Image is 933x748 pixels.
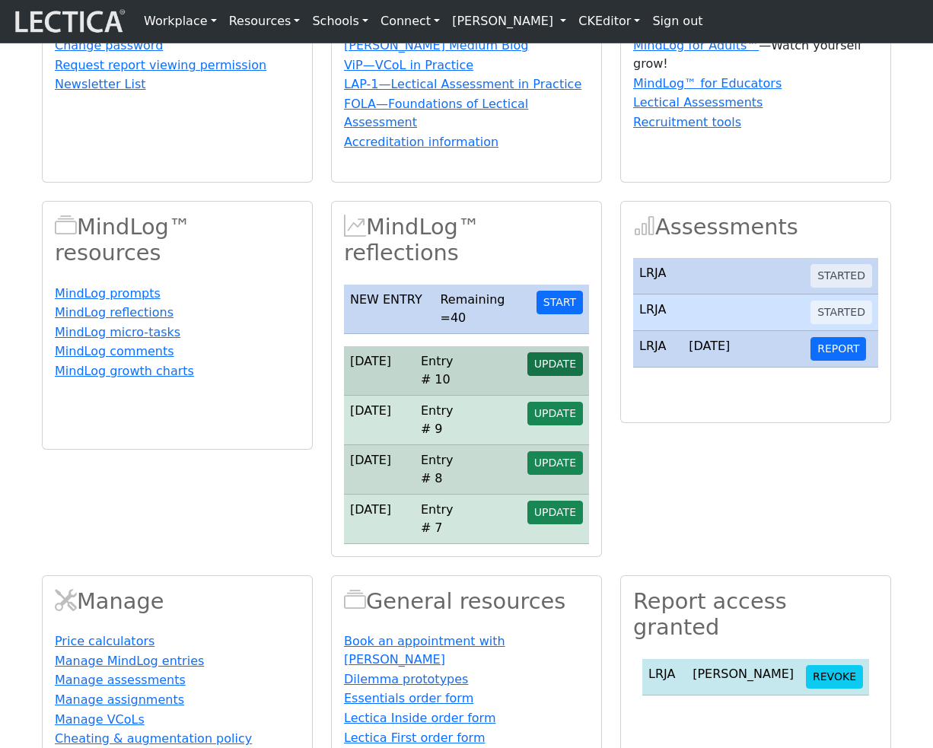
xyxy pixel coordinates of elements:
[537,291,583,314] button: START
[534,358,576,370] span: UPDATE
[55,712,145,727] a: Manage VCoLs
[55,214,300,266] h2: MindLog™ resources
[415,494,470,543] td: Entry # 7
[350,453,391,467] span: [DATE]
[646,6,709,37] a: Sign out
[55,692,184,707] a: Manage assignments
[55,344,174,358] a: MindLog comments
[633,115,741,129] a: Recruitment tools
[633,37,878,73] p: —Watch yourself grow!
[55,38,163,53] a: Change password
[434,285,530,334] td: Remaining =
[344,672,468,686] a: Dilemma prototypes
[344,214,589,266] h2: MindLog™ reflections
[344,58,473,72] a: ViP—VCoL in Practice
[55,673,186,687] a: Manage assessments
[527,352,583,376] button: UPDATE
[572,6,646,37] a: CKEditor
[55,305,174,320] a: MindLog reflections
[534,506,576,518] span: UPDATE
[55,588,77,614] span: Manage
[344,691,473,705] a: Essentials order form
[642,659,686,695] td: LRJA
[55,654,204,668] a: Manage MindLog entries
[633,331,683,368] td: LRJA
[534,457,576,469] span: UPDATE
[415,543,470,593] td: Entry # 6
[55,286,161,301] a: MindLog prompts
[527,451,583,475] button: UPDATE
[55,214,77,240] span: MindLog™ resources
[350,502,391,517] span: [DATE]
[11,7,126,36] img: lecticalive
[633,294,683,331] td: LRJA
[223,6,307,37] a: Resources
[55,77,146,91] a: Newsletter List
[344,711,495,725] a: Lectica Inside order form
[633,95,763,110] a: Lectical Assessments
[633,214,655,240] span: Assessments
[344,38,528,53] a: [PERSON_NAME] Medium Blog
[55,731,252,746] a: Cheating & augmentation policy
[415,346,470,396] td: Entry # 10
[344,135,498,149] a: Accreditation information
[344,77,581,91] a: LAP-1—Lectical Assessment in Practice
[344,588,589,615] h2: General resources
[633,258,683,294] td: LRJA
[55,364,194,378] a: MindLog growth charts
[344,285,434,334] td: NEW ENTRY
[446,6,572,37] a: [PERSON_NAME]
[344,214,366,240] span: MindLog
[415,395,470,444] td: Entry # 9
[344,730,486,745] a: Lectica First order form
[534,407,576,419] span: UPDATE
[55,634,154,648] a: Price calculators
[350,354,391,368] span: [DATE]
[344,634,505,667] a: Book an appointment with [PERSON_NAME]
[693,665,794,683] div: [PERSON_NAME]
[633,214,878,240] h2: Assessments
[350,403,391,418] span: [DATE]
[55,58,266,72] a: Request report viewing permission
[810,337,866,361] button: REPORT
[306,6,374,37] a: Schools
[55,588,300,615] h2: Manage
[415,444,470,494] td: Entry # 8
[689,339,730,353] span: [DATE]
[451,310,466,325] span: 40
[633,588,878,641] h2: Report access granted
[806,665,863,689] button: REVOKE
[527,402,583,425] button: UPDATE
[374,6,446,37] a: Connect
[527,501,583,524] button: UPDATE
[344,588,366,614] span: Resources
[633,38,759,53] a: MindLog for Adults™
[138,6,223,37] a: Workplace
[55,325,180,339] a: MindLog micro-tasks
[344,97,528,129] a: FOLA—Foundations of Lectical Assessment
[633,76,782,91] a: MindLog™ for Educators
